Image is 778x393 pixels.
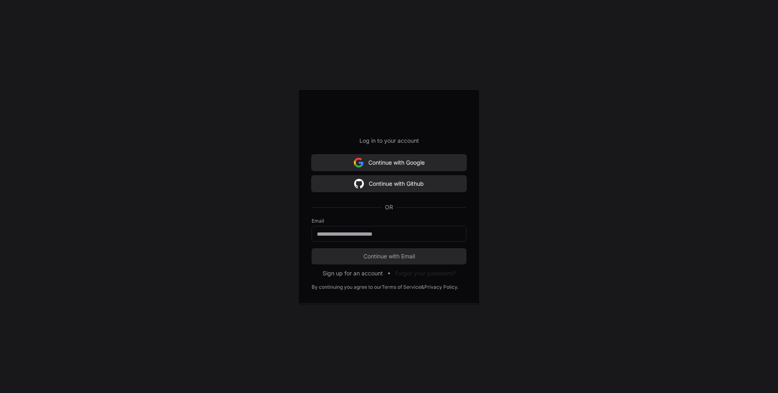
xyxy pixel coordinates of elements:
[395,269,456,277] button: Forgot your password?
[312,284,382,290] div: By continuing you agree to our
[312,176,466,192] button: Continue with Github
[312,218,466,224] label: Email
[354,176,364,192] img: Sign in with google
[421,284,424,290] div: &
[424,284,458,290] a: Privacy Policy.
[382,203,396,211] span: OR
[312,155,466,171] button: Continue with Google
[323,269,383,277] button: Sign up for an account
[312,252,466,260] span: Continue with Email
[382,284,421,290] a: Terms of Service
[312,137,466,145] p: Log in to your account
[354,155,363,171] img: Sign in with google
[312,248,466,264] button: Continue with Email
